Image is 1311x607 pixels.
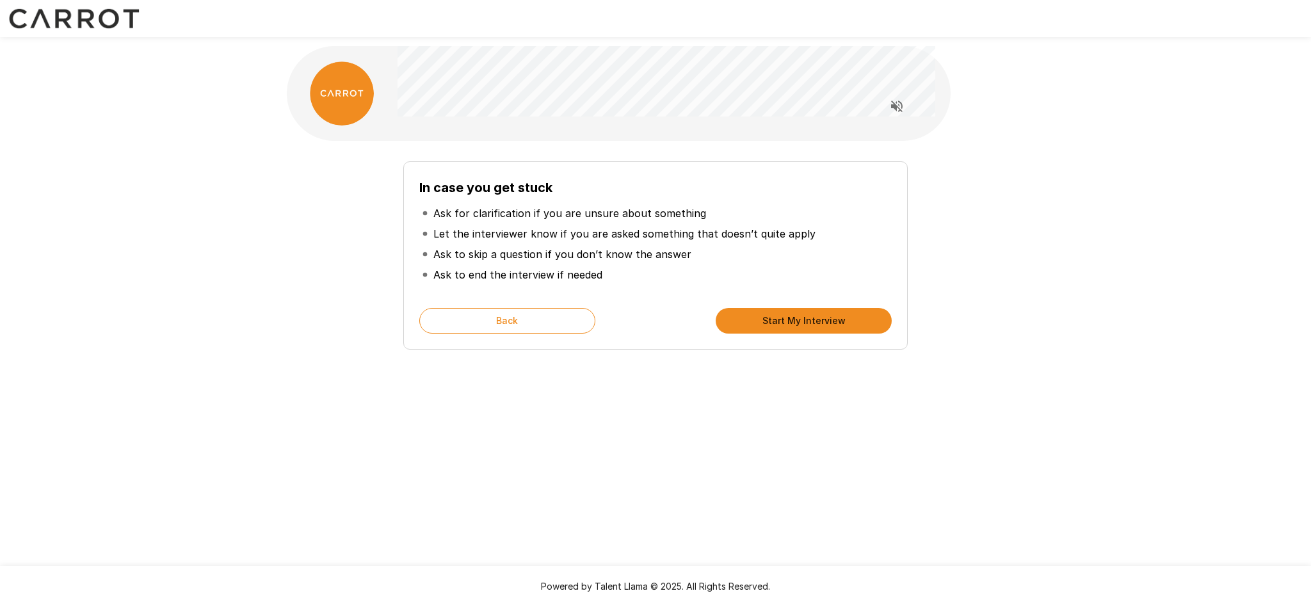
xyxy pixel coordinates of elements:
[433,226,816,241] p: Let the interviewer know if you are asked something that doesn’t quite apply
[884,93,910,119] button: Read questions aloud
[433,247,691,262] p: Ask to skip a question if you don’t know the answer
[716,308,892,334] button: Start My Interview
[419,180,552,195] b: In case you get stuck
[433,267,602,282] p: Ask to end the interview if needed
[15,580,1296,593] p: Powered by Talent Llama © 2025. All Rights Reserved.
[310,61,374,125] img: carrot_logo.png
[419,308,595,334] button: Back
[433,206,706,221] p: Ask for clarification if you are unsure about something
